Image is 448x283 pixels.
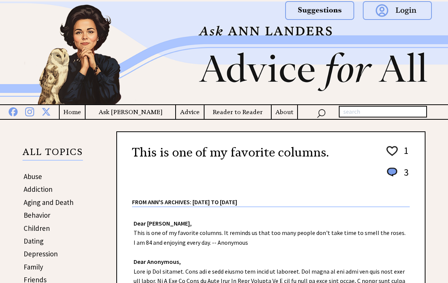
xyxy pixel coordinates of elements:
a: Home [60,107,85,117]
a: Aging and Death [24,198,74,207]
a: Behavior [24,211,50,220]
img: suggestions.png [285,1,354,20]
strong: Dear [PERSON_NAME], [134,220,192,227]
a: Addiction [24,185,53,194]
img: search_nav.png [317,107,326,118]
img: x%20blue.png [42,106,51,116]
a: Abuse [24,172,42,181]
a: Dating [24,236,44,245]
a: Ask [PERSON_NAME] [86,107,175,117]
p: ALL TOPICS [23,148,83,161]
img: message_round%201.png [385,166,399,178]
a: About [272,107,297,117]
div: From Ann's Archives: [DATE] to [DATE] [132,187,410,206]
a: Family [24,262,43,271]
img: facebook%20blue.png [9,106,18,116]
h2: This is one of my favorite columns. [132,143,329,161]
img: instagram%20blue.png [25,106,34,116]
td: 3 [400,166,409,186]
a: Depression [24,249,58,258]
strong: Dear Anonymous, [134,258,181,265]
td: 1 [400,144,409,165]
a: Children [24,224,50,233]
img: heart_outline%201.png [385,145,399,158]
img: login.png [363,1,432,20]
a: Advice [176,107,204,117]
input: search [339,106,427,118]
a: Reader to Reader [204,107,271,117]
